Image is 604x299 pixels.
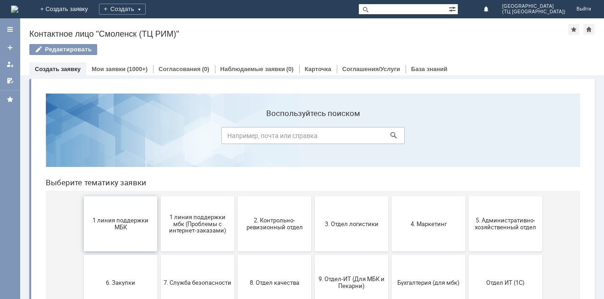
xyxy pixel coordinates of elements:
[202,66,209,72] div: (0)
[183,41,366,58] input: Например, почта или справка
[159,66,201,72] a: Согласования
[202,131,270,144] span: 2. Контрольно-ревизионный отдел
[342,66,400,72] a: Соглашения/Услуги
[276,169,350,224] button: 9. Отдел-ИТ (Для МБК и Пекарни)
[220,66,285,72] a: Наблюдаемые заявки
[433,131,501,144] span: 5. Административно-хозяйственный отдел
[11,6,18,13] a: Перейти на домашнюю страницу
[356,193,424,199] span: Бухгалтерия (для мбк)
[122,110,196,165] button: 1 линия поддержки мбк (Проблемы с интернет-заказами)
[430,227,504,282] button: [PERSON_NAME]. Услуги ИТ для МБК (оформляет L1)
[356,248,424,262] span: Это соглашение не активно!
[433,244,501,265] span: [PERSON_NAME]. Услуги ИТ для МБК (оформляет L1)
[279,251,347,258] span: Франчайзинг
[3,40,17,55] a: Создать заявку
[48,193,116,199] span: 6. Закупки
[199,227,273,282] button: Финансовый отдел
[125,251,193,258] span: Отдел-ИТ (Офис)
[449,4,458,13] span: Расширенный поиск
[199,169,273,224] button: 8. Отдел качества
[430,169,504,224] button: Отдел ИТ (1С)
[202,251,270,258] span: Финансовый отдел
[48,248,116,262] span: Отдел-ИТ (Битрикс24 и CRM)
[356,134,424,141] span: 4. Маркетинг
[45,169,119,224] button: 6. Закупки
[202,193,270,199] span: 8. Отдел качества
[122,169,196,224] button: 7. Служба безопасности
[7,92,542,101] header: Выберите тематику заявки
[433,193,501,199] span: Отдел ИТ (1С)
[45,110,119,165] button: 1 линия поддержки МБК
[502,4,566,9] span: [GEOGRAPHIC_DATA]
[125,127,193,148] span: 1 линия поддержки мбк (Проблемы с интернет-заказами)
[286,66,294,72] div: (0)
[122,227,196,282] button: Отдел-ИТ (Офис)
[3,57,17,72] a: Мои заявки
[127,66,148,72] div: (1000+)
[48,131,116,144] span: 1 линия поддержки МБК
[29,29,568,39] div: Контактное лицо "Смоленск (ТЦ РИМ)"
[99,4,146,15] div: Создать
[92,66,126,72] a: Мои заявки
[353,227,427,282] button: Это соглашение не активно!
[35,66,81,72] a: Создать заявку
[583,24,594,35] div: Сделать домашней страницей
[568,24,579,35] div: Добавить в избранное
[183,22,366,32] label: Воспользуйтесь поиском
[502,9,566,15] span: (ТЦ [GEOGRAPHIC_DATA])
[430,110,504,165] button: 5. Административно-хозяйственный отдел
[353,169,427,224] button: Бухгалтерия (для мбк)
[45,227,119,282] button: Отдел-ИТ (Битрикс24 и CRM)
[276,110,350,165] button: 3. Отдел логистики
[276,227,350,282] button: Франчайзинг
[125,193,193,199] span: 7. Служба безопасности
[3,73,17,88] a: Мои согласования
[279,134,347,141] span: 3. Отдел логистики
[11,6,18,13] img: logo
[305,66,331,72] a: Карточка
[411,66,447,72] a: База знаний
[279,189,347,203] span: 9. Отдел-ИТ (Для МБК и Пекарни)
[199,110,273,165] button: 2. Контрольно-ревизионный отдел
[353,110,427,165] button: 4. Маркетинг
